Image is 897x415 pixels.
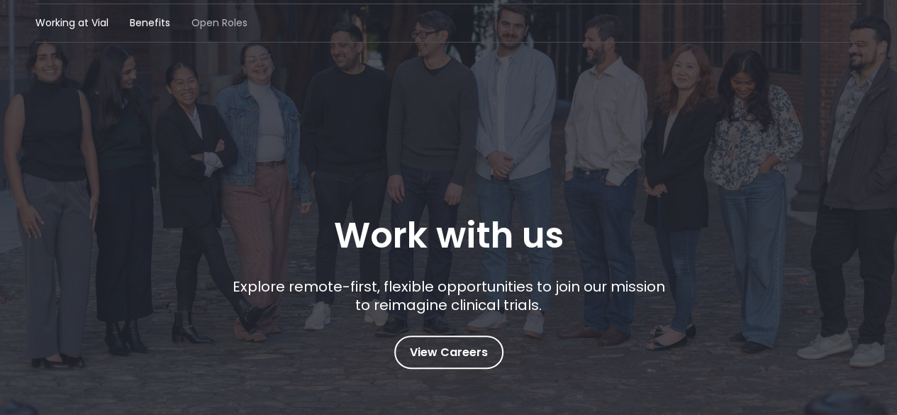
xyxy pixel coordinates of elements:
a: Benefits [130,16,170,31]
a: Working at Vial [35,16,108,31]
a: View Careers [394,336,503,369]
p: Explore remote-first, flexible opportunities to join our mission to reimagine clinical trials. [227,277,670,314]
a: Open Roles [191,16,247,31]
h1: Work with us [334,215,564,256]
span: View Careers [410,343,488,362]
